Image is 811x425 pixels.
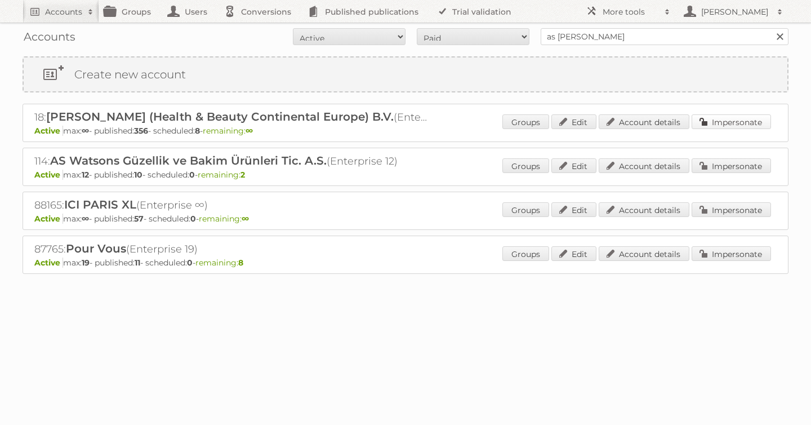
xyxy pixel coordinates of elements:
[551,246,596,261] a: Edit
[24,57,787,91] a: Create new account
[502,158,549,173] a: Groups
[242,214,249,224] strong: ∞
[692,114,771,129] a: Impersonate
[698,6,772,17] h2: [PERSON_NAME]
[134,126,148,136] strong: 356
[34,214,777,224] p: max: - published: - scheduled: -
[551,114,596,129] a: Edit
[187,258,193,268] strong: 0
[551,202,596,217] a: Edit
[34,126,777,136] p: max: - published: - scheduled: -
[599,114,689,129] a: Account details
[82,170,89,180] strong: 12
[189,170,195,180] strong: 0
[45,6,82,17] h2: Accounts
[599,246,689,261] a: Account details
[34,214,63,224] span: Active
[551,158,596,173] a: Edit
[50,154,327,167] span: AS Watsons Güzellik ve Bakim Ürünleri Tic. A.S.
[34,154,429,169] h2: 114: (Enterprise 12)
[34,110,429,125] h2: 18: (Enterprise ∞)
[240,170,245,180] strong: 2
[82,126,89,136] strong: ∞
[502,202,549,217] a: Groups
[46,110,394,123] span: [PERSON_NAME] (Health & Beauty Continental Europe) B.V.
[134,214,144,224] strong: 57
[238,258,243,268] strong: 8
[34,242,429,256] h2: 87765: (Enterprise 19)
[195,126,200,136] strong: 8
[203,126,253,136] span: remaining:
[34,170,63,180] span: Active
[246,126,253,136] strong: ∞
[134,170,142,180] strong: 10
[34,258,777,268] p: max: - published: - scheduled: -
[195,258,243,268] span: remaining:
[692,158,771,173] a: Impersonate
[34,258,63,268] span: Active
[199,214,249,224] span: remaining:
[34,198,429,213] h2: 88165: (Enterprise ∞)
[64,198,136,211] span: ICI PARIS XL
[82,258,90,268] strong: 19
[692,202,771,217] a: Impersonate
[198,170,245,180] span: remaining:
[82,214,89,224] strong: ∞
[502,246,549,261] a: Groups
[66,242,126,255] span: Pour Vous
[34,126,63,136] span: Active
[599,202,689,217] a: Account details
[502,114,549,129] a: Groups
[603,6,659,17] h2: More tools
[599,158,689,173] a: Account details
[190,214,196,224] strong: 0
[135,258,140,268] strong: 11
[34,170,777,180] p: max: - published: - scheduled: -
[692,246,771,261] a: Impersonate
